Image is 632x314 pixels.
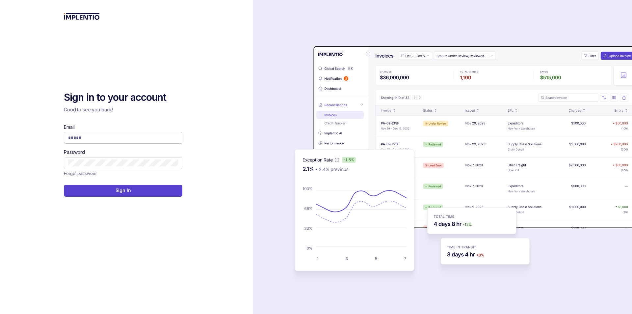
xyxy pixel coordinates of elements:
[64,106,182,113] p: Good to see you back!
[64,149,85,156] label: Password
[64,170,96,177] a: Link Forgot password
[64,185,182,197] button: Sign In
[116,187,131,194] p: Sign In
[64,91,182,104] h2: Sign in to your account
[64,170,96,177] p: Forgot password
[64,124,74,130] label: Email
[64,13,100,20] img: logo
